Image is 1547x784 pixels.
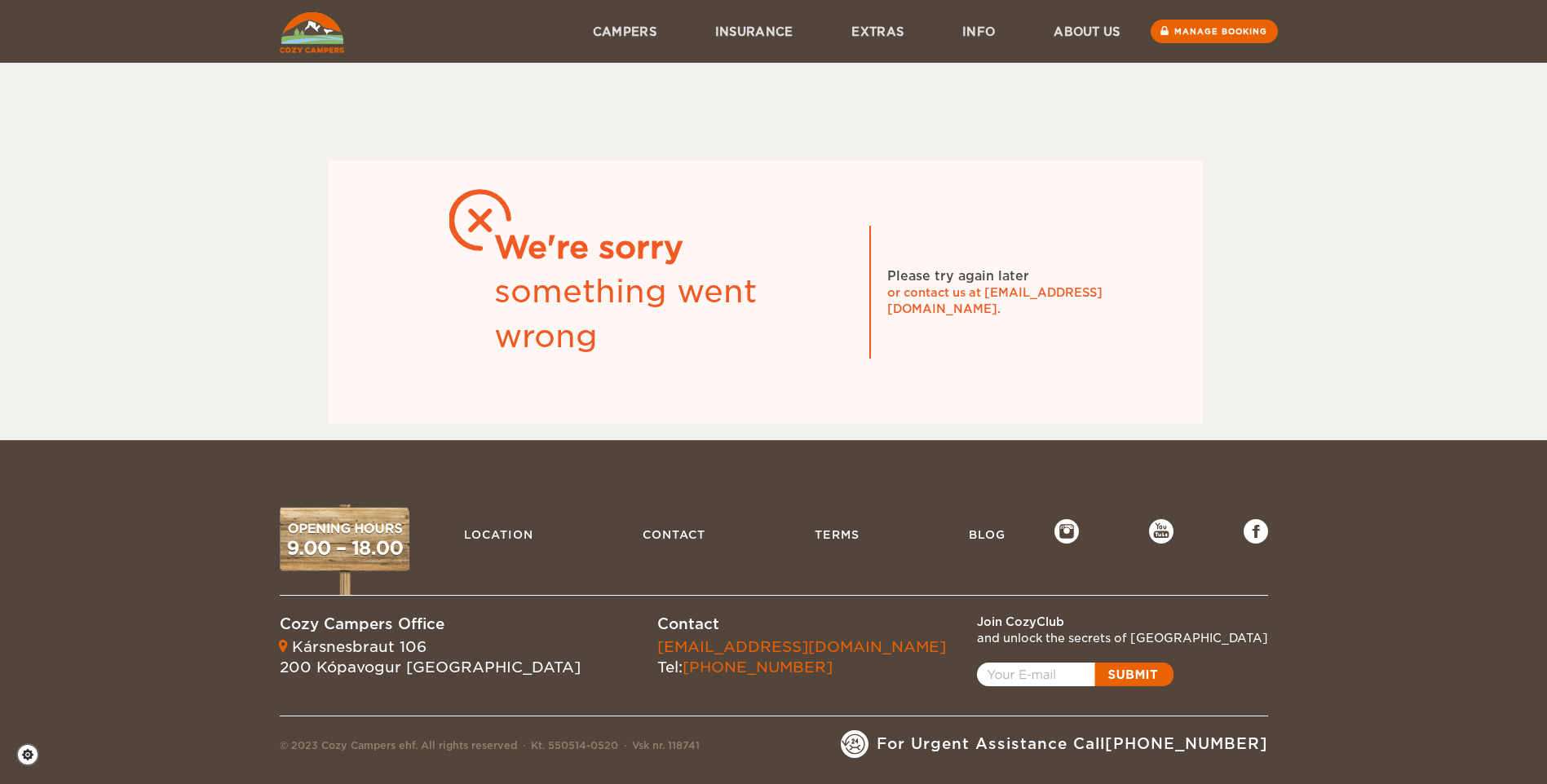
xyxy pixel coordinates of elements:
a: Open popup [977,663,1174,686]
div: Cozy Campers Office [280,614,581,635]
a: [EMAIL_ADDRESS][DOMAIN_NAME] [657,638,946,655]
a: Contact [634,519,714,550]
div: Join CozyClub [977,614,1268,630]
a: Cookie settings [16,743,50,766]
div: or contact us at [EMAIL_ADDRESS][DOMAIN_NAME]. [887,284,1132,317]
a: [PHONE_NUMBER] [1105,735,1268,752]
div: something went wrong [494,270,853,359]
img: Cozy Campers [280,12,344,53]
div: We're sorry [494,226,853,270]
a: Location [456,519,541,550]
div: Contact [657,614,946,635]
div: © 2023 Cozy Campers ehf. All rights reserved Kt. 550514-0520 Vsk nr. 118741 [280,738,700,758]
a: Manage booking [1151,20,1278,43]
a: Terms [807,519,868,550]
a: [PHONE_NUMBER] [683,658,833,676]
div: Please try again later [887,267,1029,285]
div: Tel: [657,636,946,678]
div: and unlock the secrets of [GEOGRAPHIC_DATA] [977,630,1268,646]
div: Kársnesbraut 106 200 Kópavogur [GEOGRAPHIC_DATA] [280,636,581,678]
a: Blog [961,519,1014,550]
span: For Urgent Assistance Call [877,733,1268,755]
